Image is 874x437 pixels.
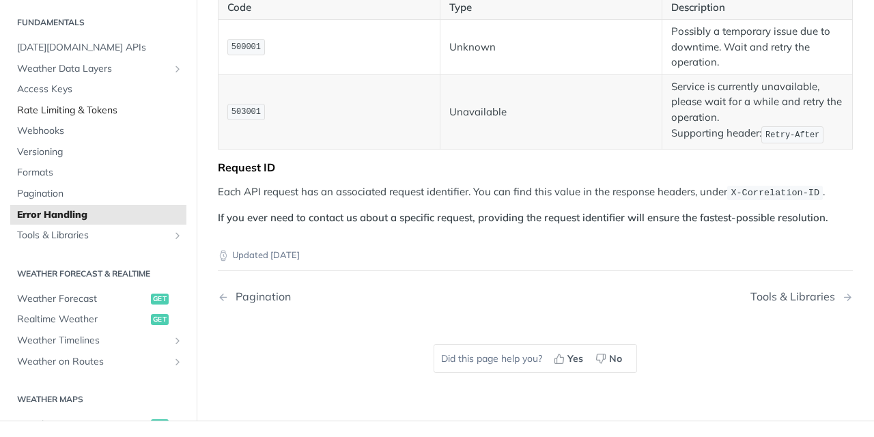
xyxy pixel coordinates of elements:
[10,415,186,436] a: Weather Mapsget
[17,83,183,97] span: Access Keys
[10,268,186,280] h2: Weather Forecast & realtime
[434,344,637,373] div: Did this page help you?
[17,62,169,76] span: Weather Data Layers
[17,208,183,222] span: Error Handling
[10,122,186,142] a: Webhooks
[449,40,653,55] p: Unknown
[10,59,186,79] a: Weather Data LayersShow subpages for Weather Data Layers
[151,294,169,305] span: get
[17,229,169,243] span: Tools & Libraries
[172,356,183,367] button: Show subpages for Weather on Routes
[449,104,653,120] p: Unavailable
[10,16,186,29] h2: Fundamentals
[172,335,183,346] button: Show subpages for Weather Timelines
[17,313,147,327] span: Realtime Weather
[10,289,186,309] a: Weather Forecastget
[765,130,819,140] span: Retry-After
[218,184,853,200] p: Each API request has an associated request identifier. You can find this value in the response he...
[10,352,186,372] a: Weather on RoutesShow subpages for Weather on Routes
[671,24,843,70] p: Possibly a temporary issue due to downtime. Wait and retry the operation.
[172,64,183,74] button: Show subpages for Weather Data Layers
[10,184,186,205] a: Pagination
[151,315,169,326] span: get
[231,42,261,52] span: 500001
[17,355,169,369] span: Weather on Routes
[10,310,186,330] a: Realtime Weatherget
[671,79,843,145] p: Service is currently unavailable, please wait for a while and retry the operation. Supporting hea...
[17,104,183,117] span: Rate Limiting & Tokens
[10,38,186,58] a: [DATE][DOMAIN_NAME] APIs
[10,330,186,351] a: Weather TimelinesShow subpages for Weather Timelines
[17,41,183,55] span: [DATE][DOMAIN_NAME] APIs
[17,419,147,432] span: Weather Maps
[17,125,183,139] span: Webhooks
[218,277,853,317] nav: Pagination Controls
[17,188,183,201] span: Pagination
[10,100,186,121] a: Rate Limiting & Tokens
[567,352,583,366] span: Yes
[10,226,186,246] a: Tools & LibrariesShow subpages for Tools & Libraries
[10,142,186,163] a: Versioning
[10,394,186,406] h2: Weather Maps
[549,348,591,369] button: Yes
[10,205,186,225] a: Error Handling
[750,290,853,303] a: Next Page: Tools & Libraries
[591,348,630,369] button: No
[10,80,186,100] a: Access Keys
[218,160,853,174] div: Request ID
[218,249,853,262] p: Updated [DATE]
[17,292,147,306] span: Weather Forecast
[172,231,183,242] button: Show subpages for Tools & Libraries
[231,107,261,117] span: 503001
[17,167,183,180] span: Formats
[609,352,622,366] span: No
[229,290,291,303] div: Pagination
[17,145,183,159] span: Versioning
[750,290,842,303] div: Tools & Libraries
[731,188,819,198] span: X-Correlation-ID
[151,420,169,431] span: get
[17,334,169,348] span: Weather Timelines
[10,163,186,184] a: Formats
[218,290,490,303] a: Previous Page: Pagination
[218,211,828,224] strong: If you ever need to contact us about a specific request, providing the request identifier will en...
